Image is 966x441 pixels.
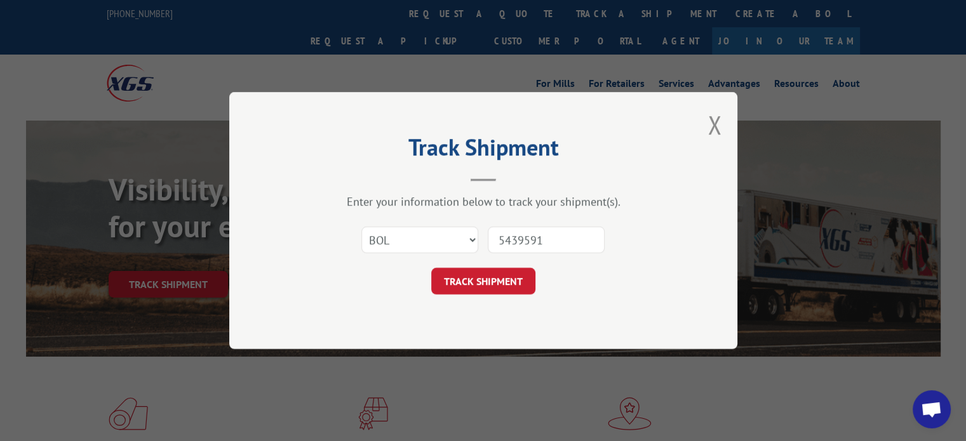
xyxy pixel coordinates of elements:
[488,227,605,253] input: Number(s)
[708,108,721,142] button: Close modal
[293,138,674,162] h2: Track Shipment
[913,390,951,428] div: Open chat
[431,268,535,294] button: TRACK SHIPMENT
[293,194,674,209] div: Enter your information below to track your shipment(s).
